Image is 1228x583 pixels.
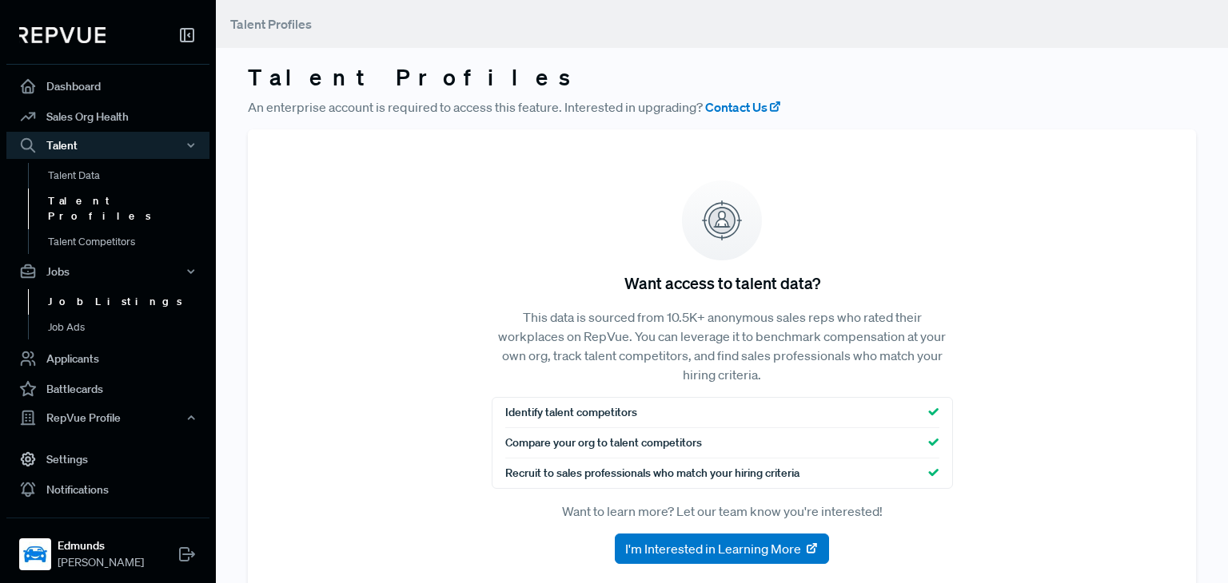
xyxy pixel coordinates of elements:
a: EdmundsEdmunds[PERSON_NAME] [6,518,209,577]
a: Job Ads [28,315,231,340]
span: Identify talent competitors [505,404,637,421]
a: Talent Profiles [28,188,231,229]
a: Settings [6,444,209,474]
a: Contact Us [705,97,782,117]
h3: Talent Profiles [248,64,1196,91]
button: RepVue Profile [6,404,209,431]
strong: Edmunds [58,537,144,554]
a: Battlecards [6,374,209,404]
a: Talent Data [28,163,231,188]
a: Talent Competitors [28,229,231,255]
a: Job Listings [28,289,231,315]
span: I'm Interested in Learning More [625,539,801,558]
p: Want to learn more? Let our team know you're interested! [492,502,953,521]
button: I'm Interested in Learning More [615,533,829,564]
p: This data is sourced from 10.5K+ anonymous sales reps who rated their workplaces on RepVue. You c... [492,307,953,384]
a: Applicants [6,343,209,374]
a: Dashboard [6,71,209,101]
img: Edmunds [22,541,48,567]
span: Compare your org to talent competitors [505,434,702,451]
a: Notifications [6,474,209,505]
span: Talent Profiles [230,16,312,32]
button: Jobs [6,258,209,285]
img: RepVue [19,27,106,43]
p: An enterprise account is required to access this feature. Interested in upgrading? [248,97,1196,117]
span: [PERSON_NAME] [58,554,144,571]
h5: Want access to talent data? [624,273,820,292]
span: Recruit to sales professionals who match your hiring criteria [505,465,799,482]
button: Talent [6,132,209,159]
a: Sales Org Health [6,101,209,132]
